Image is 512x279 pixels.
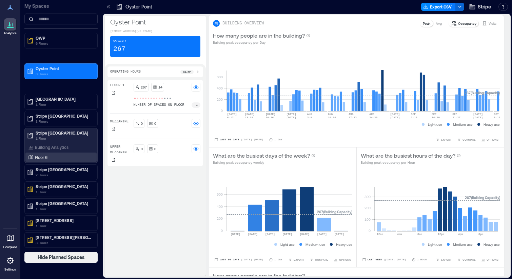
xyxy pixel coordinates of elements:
button: OPTIONS [480,256,500,263]
text: AUG [369,113,374,116]
p: BUILDING OVERVIEW [222,21,264,26]
tspan: 0 [221,228,223,233]
button: EXPORT [434,256,453,263]
p: 0 [141,121,143,126]
p: Building peak occupancy weekly [213,160,315,165]
p: What are the busiest hours of the day? [361,152,455,160]
button: Last Week |[DATE]-[DATE] [361,256,408,263]
text: 21-27 [452,116,460,119]
p: Heavy use [484,242,500,247]
p: Visits [489,21,496,26]
p: Avg [436,21,442,26]
text: SEP [411,113,416,116]
tspan: 400 [217,204,223,208]
text: [DATE] [227,113,237,116]
p: 1 Floor [36,206,93,212]
p: 1 Hour [417,258,427,262]
button: Last 90 Days |[DATE]-[DATE] [213,256,265,263]
text: SEP [432,113,437,116]
tspan: 200 [364,206,370,210]
button: Export CSV [421,3,456,11]
p: 1 Day [274,258,282,262]
p: 267 [113,44,125,54]
p: Heavy use [484,122,500,127]
p: 2 Floors [36,172,93,178]
p: Building Analytics [35,144,68,150]
text: 10-16 [328,116,336,119]
text: 20-26 [265,116,274,119]
p: 267 [141,84,147,90]
a: Floorplans [1,230,19,251]
text: [DATE] [231,233,240,236]
p: Building peak occupancy per Hour [361,160,461,165]
p: How many people are in the building? [213,32,305,40]
button: COMPARE [308,256,330,263]
p: 8a - 6p [183,70,191,74]
a: Analytics [2,16,19,37]
p: Mezzanine [110,119,129,124]
p: OWP [36,35,93,41]
text: [DATE] [390,116,400,119]
text: [DATE] [317,233,327,236]
p: [STREET_ADDRESS] [36,218,93,223]
p: 3 Floors [36,119,93,124]
button: EXPORT [287,256,306,263]
text: 7-13 [411,116,417,119]
p: Upper Mezzanine [110,144,131,155]
span: COMPARE [462,258,476,262]
text: [DATE] [287,113,296,116]
p: Oyster Point [36,66,93,71]
text: [DATE] [265,113,275,116]
span: COMPARE [462,138,476,142]
button: OPTIONS [480,136,500,143]
p: Floor 6 [35,155,47,160]
p: 1 Day [274,138,282,142]
p: Operating Hours [110,69,141,75]
p: 3 Floors [36,71,93,77]
p: 1 Floor [36,189,93,195]
span: COMPARE [315,258,328,262]
tspan: 400 [217,86,223,90]
text: [DATE] [390,113,400,116]
p: Stripe [GEOGRAPHIC_DATA] [36,201,93,206]
span: Stripe [478,3,491,10]
a: Settings [2,253,18,274]
text: 8am [417,233,422,236]
button: COMPARE [456,136,477,143]
text: [DATE] [473,116,483,119]
tspan: 0 [221,108,223,113]
text: 5-11 [494,116,500,119]
text: [DATE] [334,233,344,236]
tspan: 200 [217,97,223,101]
p: 1 Floor [36,223,93,228]
p: 0 [154,121,156,126]
p: Analytics [4,31,17,35]
p: [GEOGRAPHIC_DATA] [36,96,93,102]
text: 4am [397,233,402,236]
p: number of spaces on floor [134,102,184,108]
button: Last 90 Days |[DATE]-[DATE] [213,136,265,143]
text: 6-12 [227,116,234,119]
button: Hide Planned Spaces [24,252,98,263]
button: Stripe [467,1,493,12]
p: Stripe [GEOGRAPHIC_DATA] [36,113,93,119]
p: Light use [428,242,442,247]
p: [STREET_ADDRESS][PERSON_NAME] [36,235,93,240]
p: 6 Floors [36,41,93,46]
text: [DATE] [245,113,255,116]
text: 4pm [458,233,463,236]
span: EXPORT [294,258,304,262]
tspan: 300 [364,195,370,199]
tspan: 100 [364,217,370,221]
p: [STREET_ADDRESS][US_STATE] [110,29,200,33]
tspan: 600 [217,192,223,196]
text: SEP [452,113,457,116]
p: 3 Floors [36,240,93,245]
p: 0 [154,146,156,152]
p: 1 Floor [36,102,93,107]
p: Capacity [113,39,126,43]
text: [DATE] [473,113,483,116]
p: 14 [158,84,162,90]
span: EXPORT [441,258,452,262]
text: [DATE] [300,233,310,236]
